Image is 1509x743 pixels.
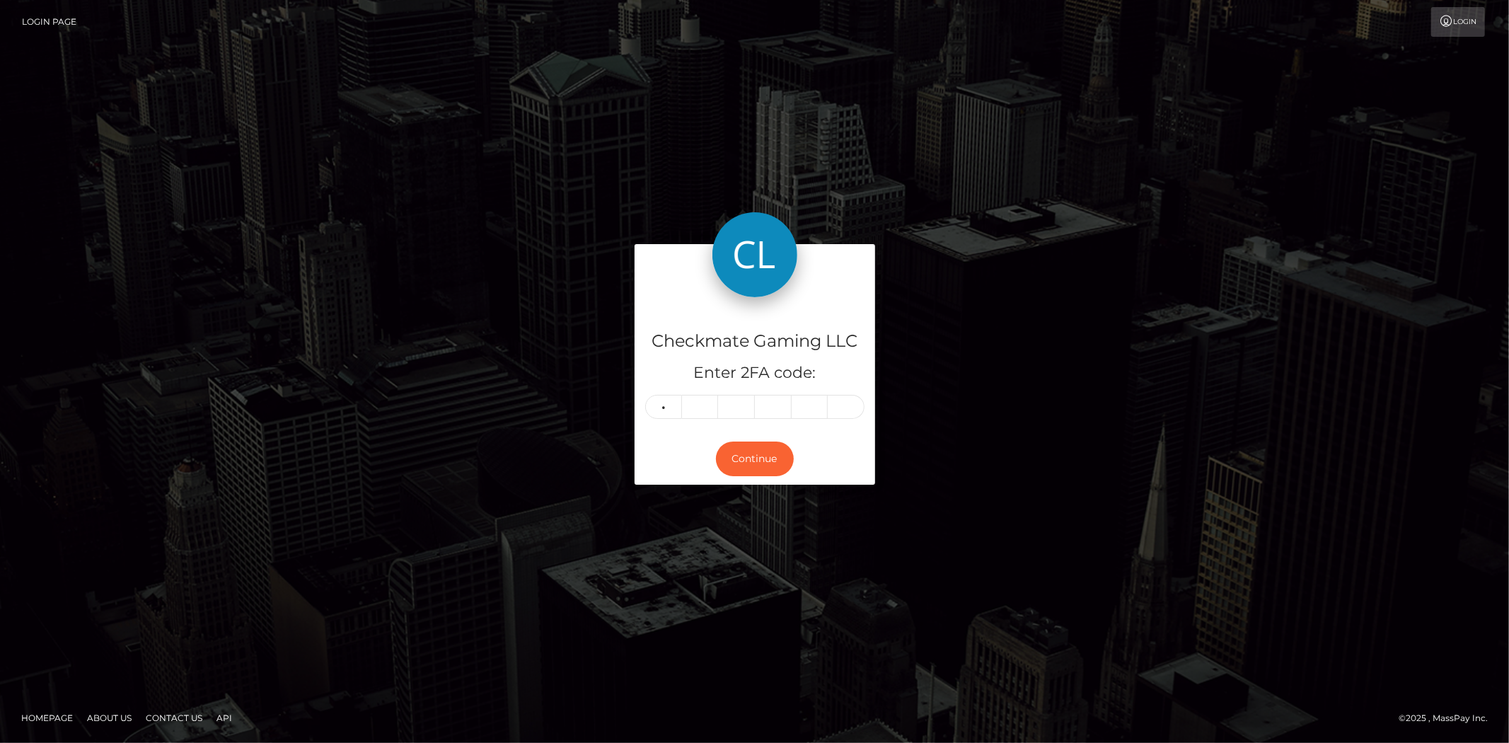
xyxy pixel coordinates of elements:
a: Login [1431,7,1485,37]
div: © 2025 , MassPay Inc. [1399,710,1498,726]
a: About Us [81,707,137,729]
a: Homepage [16,707,79,729]
img: Checkmate Gaming LLC [712,212,797,297]
h5: Enter 2FA code: [645,362,865,384]
h4: Checkmate Gaming LLC [645,329,865,354]
button: Continue [716,442,794,476]
a: Login Page [22,7,76,37]
a: Contact Us [140,707,208,729]
a: API [211,707,238,729]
